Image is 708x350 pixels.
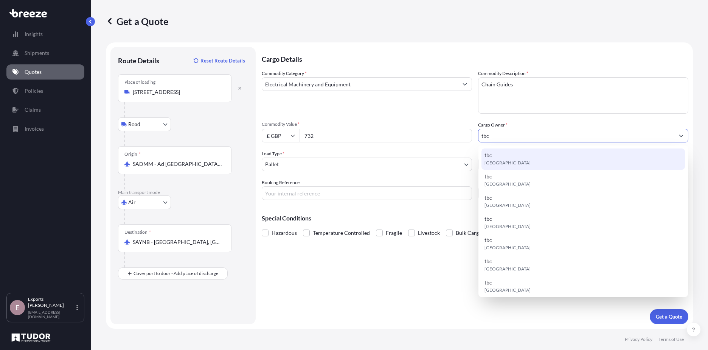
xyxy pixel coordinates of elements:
p: Reset Route Details [200,57,245,64]
div: Place of loading [124,79,155,85]
span: [GEOGRAPHIC_DATA] [484,223,531,230]
div: Destination [124,229,151,235]
button: Show suggestions [674,129,688,142]
span: tbc [484,152,492,159]
span: [GEOGRAPHIC_DATA] [484,180,531,188]
p: Special Conditions [262,215,688,221]
p: Terms of Use [658,336,684,342]
span: Livestock [418,227,440,239]
span: Bulk Cargo [456,227,482,239]
input: Place of loading [133,88,222,96]
p: Claims [25,106,41,114]
span: [GEOGRAPHIC_DATA] [484,202,531,209]
p: [EMAIL_ADDRESS][DOMAIN_NAME] [28,310,75,319]
img: organization-logo [9,331,53,344]
p: Policies [25,87,43,95]
span: Air [128,198,136,206]
span: Freight Cost [478,150,688,156]
input: Type amount [300,129,472,142]
span: tbc [484,215,492,223]
span: Road [128,120,140,128]
input: Full name [478,129,674,142]
label: Cargo Owner [478,121,508,129]
p: Get a Quote [656,313,682,320]
input: Select a commodity type [262,77,458,91]
div: Origin [124,151,141,157]
p: Invoices [25,125,44,133]
span: Cover port to door - Add place of discharge [134,270,218,277]
span: Hazardous [272,227,297,239]
label: Commodity Description [478,70,528,77]
p: Exports [PERSON_NAME] [28,296,75,308]
p: Cargo Details [262,47,688,70]
p: Insights [25,30,43,38]
span: [GEOGRAPHIC_DATA] [484,244,531,252]
span: Commodity Value [262,121,472,127]
input: Enter name [478,186,688,200]
span: Fragile [386,227,402,239]
p: Privacy Policy [625,336,652,342]
span: tbc [484,236,492,244]
span: tbc [484,258,492,265]
span: tbc [484,279,492,286]
span: Load Type [262,150,284,158]
input: Origin [133,160,222,168]
input: Your internal reference [262,186,472,200]
span: [GEOGRAPHIC_DATA] [484,159,531,167]
span: tbc [484,194,492,202]
p: Main transport mode [118,189,248,195]
p: Get a Quote [106,15,168,27]
p: Shipments [25,49,49,57]
span: tbc [484,173,492,180]
button: Select transport [118,195,171,209]
span: [GEOGRAPHIC_DATA] [484,265,531,273]
p: Route Details [118,56,159,65]
span: E [16,304,19,311]
p: Quotes [25,68,42,76]
button: Show suggestions [458,77,472,91]
label: Commodity Category [262,70,307,77]
button: Select transport [118,117,171,131]
span: [GEOGRAPHIC_DATA] [484,286,531,294]
label: Flight Number [478,179,507,186]
span: Pallet [265,161,279,168]
input: Destination [133,238,222,246]
span: Temperature Controlled [313,227,370,239]
label: Booking Reference [262,179,300,186]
